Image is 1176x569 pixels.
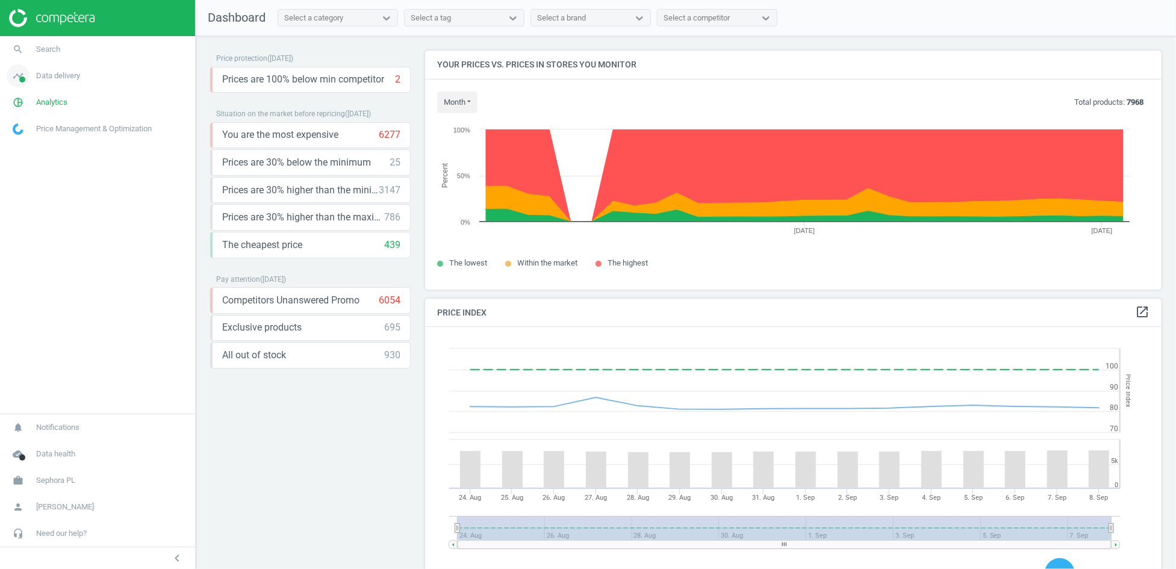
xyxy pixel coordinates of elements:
tspan: 6. Sep [1006,494,1024,502]
tspan: [DATE] [1092,227,1113,234]
i: search [7,38,30,61]
span: Sephora PL [36,475,75,486]
span: [PERSON_NAME] [36,502,94,512]
i: work [7,469,30,492]
span: ( [DATE] ) [345,110,371,118]
text: 50% [457,172,470,179]
i: headset_mic [7,522,30,545]
tspan: 8. Sep [1090,494,1109,502]
text: 90 [1110,383,1118,391]
i: timeline [7,64,30,87]
a: open_in_new [1135,305,1150,320]
div: 786 [384,211,400,224]
tspan: 7. Sep [1048,494,1066,502]
span: Prices are 30% higher than the minimum [222,184,379,197]
text: 5k [1111,457,1118,465]
tspan: Price Index [1124,374,1132,407]
span: Price protection [216,54,267,63]
tspan: 25. Aug [501,494,523,502]
div: Select a tag [411,13,451,23]
tspan: 29. Aug [668,494,691,502]
span: Prices are 30% higher than the maximal [222,211,384,224]
b: 7968 [1127,98,1143,107]
span: You are the most expensive [222,128,338,141]
tspan: 5. Sep [964,494,983,502]
img: wGWNvw8QSZomAAAAABJRU5ErkJggg== [13,123,23,135]
tspan: 24. Aug [459,494,481,502]
button: month [437,92,478,113]
text: 70 [1110,424,1118,433]
i: open_in_new [1135,305,1150,319]
span: Notifications [36,422,79,433]
tspan: 1. Sep [796,494,815,502]
text: 100% [453,126,470,134]
h4: Your prices vs. prices in stores you monitor [425,51,1162,79]
span: Data delivery [36,70,80,81]
span: Need our help? [36,528,87,539]
span: Price Management & Optimization [36,123,152,134]
span: Situation on the market before repricing [216,110,345,118]
tspan: 26. Aug [543,494,565,502]
text: 80 [1110,403,1118,412]
text: 100 [1106,362,1118,370]
i: cloud_done [7,443,30,465]
div: Select a competitor [664,13,730,23]
div: 25 [390,156,400,169]
i: chevron_left [170,551,184,565]
tspan: 4. Sep [922,494,941,502]
span: Search [36,44,60,55]
span: Prices are 100% below min competitor [222,73,384,86]
span: Prices are 30% below the minimum [222,156,371,169]
tspan: [DATE] [794,227,815,234]
div: 6054 [379,294,400,307]
i: pie_chart_outlined [7,91,30,114]
div: 439 [384,238,400,252]
span: The lowest [449,258,487,267]
span: Analytics [36,97,67,108]
span: ( [DATE] ) [267,54,293,63]
tspan: 27. Aug [585,494,607,502]
span: Data health [36,449,75,459]
span: The cheapest price [222,238,302,252]
div: 695 [384,321,400,334]
p: Total products: [1074,97,1143,108]
span: ( [DATE] ) [260,275,286,284]
span: Pay attention [216,275,260,284]
div: 930 [384,349,400,362]
tspan: Percent [441,163,449,188]
h4: Price Index [425,299,1162,327]
span: Competitors Unanswered Promo [222,294,359,307]
span: The highest [608,258,648,267]
div: 2 [395,73,400,86]
div: Select a category [284,13,343,23]
tspan: 2. Sep [838,494,857,502]
img: ajHJNr6hYgQAAAAASUVORK5CYII= [9,9,95,27]
tspan: 3. Sep [880,494,899,502]
div: 3147 [379,184,400,197]
span: Dashboard [208,10,266,25]
span: All out of stock [222,349,286,362]
span: Exclusive products [222,321,302,334]
text: 0 [1115,481,1118,489]
tspan: 30. Aug [711,494,733,502]
tspan: 31. Aug [753,494,775,502]
text: 0% [461,219,470,226]
tspan: 28. Aug [627,494,649,502]
i: person [7,496,30,518]
div: 6277 [379,128,400,141]
span: Within the market [517,258,577,267]
i: notifications [7,416,30,439]
button: chevron_left [162,550,192,566]
div: Select a brand [537,13,586,23]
